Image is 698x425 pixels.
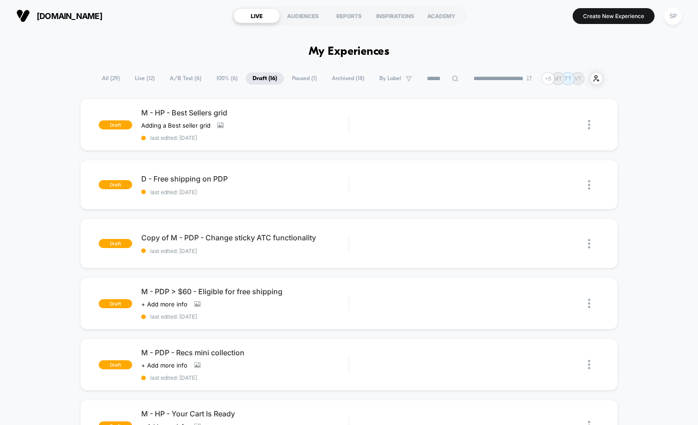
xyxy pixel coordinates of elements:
span: draft [99,239,132,248]
p: MT [554,75,562,82]
span: M - HP - Best Sellers grid [141,108,349,117]
span: draft [99,120,132,129]
span: Live ( 12 ) [128,72,162,85]
span: D - Free shipping on PDP [141,174,349,183]
span: last edited: [DATE] [141,374,349,381]
span: By Label [379,75,401,82]
div: SP [664,7,682,25]
span: draft [99,360,132,369]
p: TT [564,75,572,82]
img: close [588,299,590,308]
span: Paused ( 1 ) [285,72,324,85]
span: draft [99,299,132,308]
span: Archived ( 18 ) [325,72,371,85]
span: M - HP - Your Cart Is Ready [141,409,349,418]
div: ACADEMY [418,9,464,23]
span: M - PDP - Recs mini collection [141,348,349,357]
button: SP [661,7,684,25]
span: last edited: [DATE] [141,189,349,196]
img: close [588,120,590,129]
span: last edited: [DATE] [141,134,349,141]
img: close [588,239,590,248]
div: LIVE [234,9,280,23]
img: Visually logo [16,9,30,23]
span: last edited: [DATE] [141,248,349,254]
span: last edited: [DATE] [141,313,349,320]
button: Create New Experience [573,8,655,24]
span: M - PDP > $60 - Eligible for free shipping [141,287,349,296]
div: + 6 [541,72,555,85]
div: AUDIENCES [280,9,326,23]
span: draft [99,180,132,189]
span: 100% ( 6 ) [210,72,244,85]
span: + Add more info [141,362,187,369]
span: Adding a Best seller grid [141,122,210,129]
div: INSPIRATIONS [372,9,418,23]
button: [DOMAIN_NAME] [14,9,105,23]
span: [DOMAIN_NAME] [37,11,102,21]
div: REPORTS [326,9,372,23]
img: close [588,180,590,190]
h1: My Experiences [309,45,390,58]
img: close [588,360,590,369]
span: Draft ( 16 ) [246,72,284,85]
span: Copy of M - PDP - Change sticky ATC functionality [141,233,349,242]
span: All ( 29 ) [95,72,127,85]
p: VT [574,75,582,82]
span: A/B Test ( 6 ) [163,72,208,85]
span: + Add more info [141,301,187,308]
img: end [526,76,532,81]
